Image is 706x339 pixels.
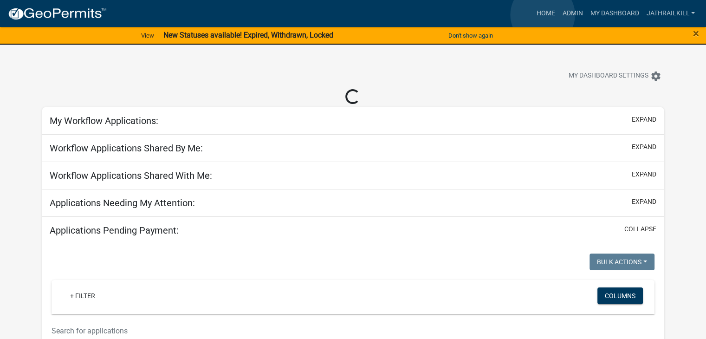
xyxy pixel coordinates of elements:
[63,287,103,304] a: + Filter
[50,143,203,154] h5: Workflow Applications Shared By Me:
[642,5,699,22] a: Jathrailkill
[589,254,654,270] button: Bulk Actions
[597,287,643,304] button: Columns
[50,225,179,236] h5: Applications Pending Payment:
[561,67,669,85] button: My Dashboard Settingssettings
[632,169,656,179] button: expand
[632,197,656,207] button: expand
[569,71,648,82] span: My Dashboard Settings
[632,115,656,124] button: expand
[632,142,656,152] button: expand
[137,28,158,43] a: View
[586,5,642,22] a: My Dashboard
[50,115,158,126] h5: My Workflow Applications:
[445,28,497,43] button: Don't show again
[50,197,195,209] h5: Applications Needing My Attention:
[650,71,661,82] i: settings
[693,28,699,39] button: Close
[693,27,699,40] span: ×
[624,224,656,234] button: collapse
[50,170,212,181] h5: Workflow Applications Shared With Me:
[163,31,333,39] strong: New Statuses available! Expired, Withdrawn, Locked
[532,5,558,22] a: Home
[558,5,586,22] a: Admin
